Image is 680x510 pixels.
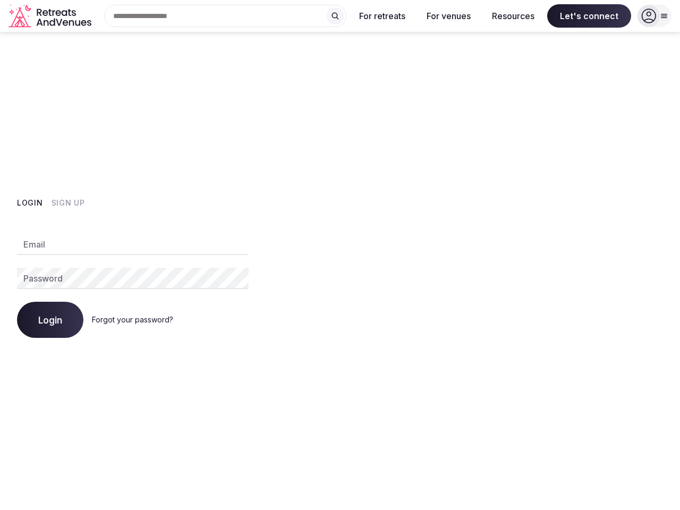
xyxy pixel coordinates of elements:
[8,4,93,28] a: Visit the homepage
[8,4,93,28] svg: Retreats and Venues company logo
[92,315,173,324] a: Forgot your password?
[38,314,62,325] span: Login
[351,4,414,28] button: For retreats
[483,4,543,28] button: Resources
[17,198,43,208] button: Login
[418,4,479,28] button: For venues
[17,302,83,338] button: Login
[266,32,680,504] img: My Account Background
[52,198,85,208] button: Sign Up
[547,4,631,28] span: Let's connect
